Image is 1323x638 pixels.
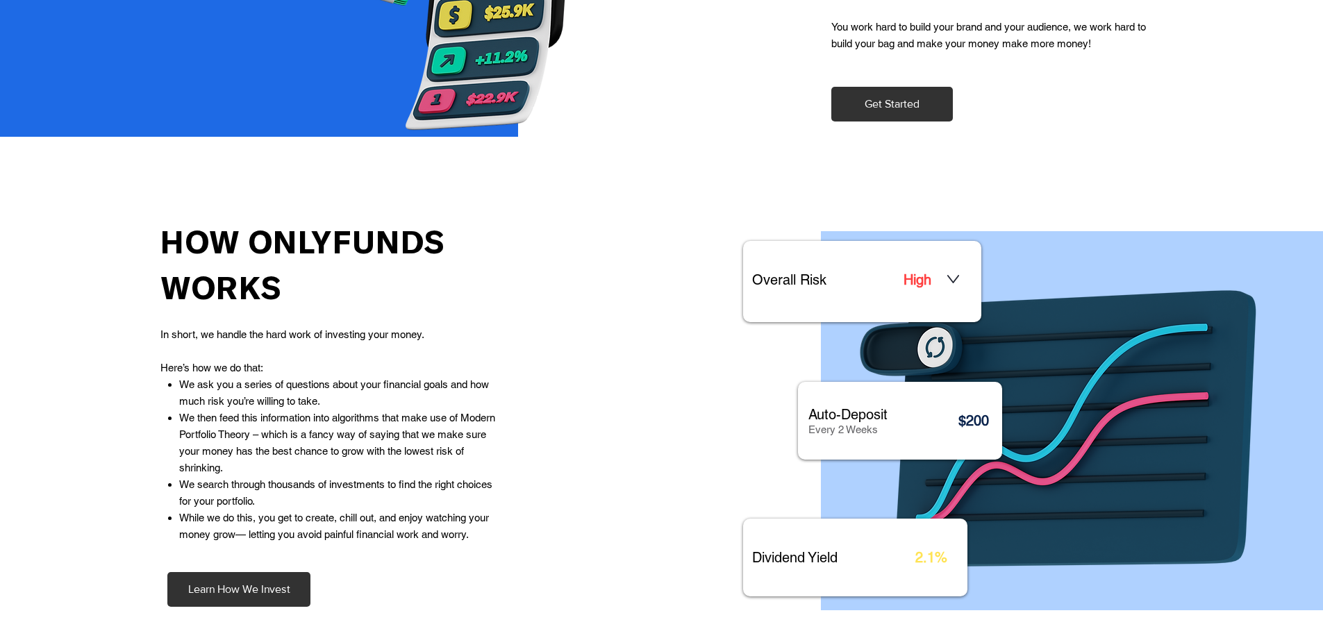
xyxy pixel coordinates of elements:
[179,412,495,473] span: We then feed this information into algorithms that make use of Modern Portfolio Theory – which is...
[831,87,953,121] button: Get Started
[904,271,931,288] span: High
[160,222,445,305] span: HOW ONLYFUNDS WORKS
[167,572,310,607] a: Learn How We Invest
[808,423,878,435] span: Every 2 Weeks
[179,478,492,507] span: We search through thousands of investments to find the right choices for your portfolio.
[808,406,888,423] span: Auto-Deposit
[915,549,947,566] span: 2.1%
[188,582,290,597] span: Learn How We Invest
[752,271,826,288] span: Overall Risk
[752,549,838,566] span: Dividend Yield
[160,362,263,373] span: Here’s how we do that:
[865,96,920,112] span: Get Started
[858,245,1274,596] img: Chart with two wavy lines, one red and one blue.
[831,21,1146,49] span: You work hard to build your brand and your audience, we work hard to build your bag and make your...
[179,512,489,540] span: While we do this, you get to create, chill out, and enjoy watching your money grow— letting you a...
[160,328,424,340] span: In short, we handle the hard work of investing your money.
[958,412,989,429] span: $200
[179,378,489,407] span: We ask you a series of questions about your financial goals and how much risk you’re willing to t...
